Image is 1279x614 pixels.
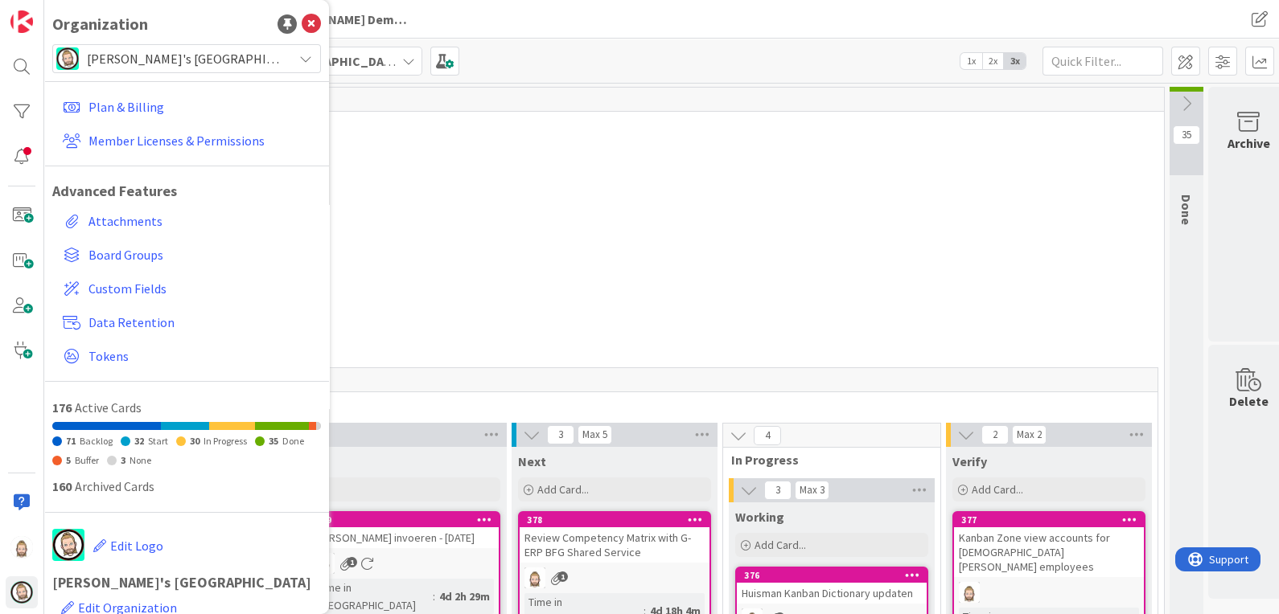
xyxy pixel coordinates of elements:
span: 35 [269,435,278,447]
span: 176 [52,399,72,415]
span: 2 [981,425,1009,444]
span: 2x [982,53,1004,69]
span: Add Card... [972,482,1023,497]
span: 5 [66,454,71,466]
img: Rv [524,567,545,588]
div: Archived Cards [52,477,321,496]
span: [PERSON_NAME]'s [GEOGRAPHIC_DATA] [87,47,285,70]
span: 32 [134,435,144,447]
a: Data Retention [56,308,321,337]
span: Verify [952,453,987,469]
a: Attachments [56,207,321,235]
span: Start [148,435,168,447]
img: Visit kanbanzone.com [10,10,33,33]
span: 160 [52,478,72,494]
span: Working [735,509,784,525]
div: 377 [961,514,1144,526]
span: In Progress [731,452,920,468]
img: avatar [52,529,84,561]
span: None [130,454,151,466]
span: 1x [960,53,982,69]
div: 376 [737,568,927,583]
div: Max 3 [800,486,825,494]
div: Organization [52,12,148,36]
div: Rv [954,582,1144,603]
span: 3x [1004,53,1026,69]
div: Max 2 [1017,431,1042,439]
span: Buffer [75,454,99,466]
span: Data Retention [88,313,315,332]
img: avatar [10,581,33,604]
span: Done [1178,194,1195,225]
span: Rob's Kanban Zone [59,116,1144,132]
span: Support [34,2,73,22]
a: Board Groups [56,240,321,269]
div: 376 [744,570,927,581]
h1: Advanced Features [52,182,321,200]
span: 35 [1173,125,1200,145]
span: Add Card... [755,538,806,552]
div: 377Kanban Zone view accounts for [DEMOGRAPHIC_DATA] [PERSON_NAME] employees [954,513,1144,577]
span: : [433,587,435,605]
div: 378 [520,513,709,527]
div: 379 [309,513,499,527]
div: Delete [1229,391,1269,411]
img: avatar [56,47,79,70]
span: Board Groups [88,245,315,264]
span: Custom Fields [88,279,315,298]
div: 379 [316,514,499,526]
span: Tokens [88,346,315,366]
div: Huisman Kanban Dictionary updaten [737,583,927,604]
button: Edit Logo [93,529,164,563]
span: 30 [190,435,199,447]
a: [PERSON_NAME] Demo 3-levels [239,5,424,34]
span: Add Card... [537,482,589,497]
div: 378Review Competency Matrix with G-ERP BFG Shared Service [520,513,709,563]
a: Plan & Billing [56,92,321,121]
div: 4d 2h 29m [435,587,494,605]
span: [PERSON_NAME] Demo 3-levels [268,10,414,29]
a: Member Licenses & Permissions [56,126,321,155]
span: Werk bij Klanten [65,396,1137,412]
span: 3 [764,481,792,500]
span: Edit Logo [110,538,163,554]
img: Rv [959,582,980,603]
div: [PERSON_NAME] invoeren - [DATE] [309,527,499,548]
div: Kanban Zone view accounts for [DEMOGRAPHIC_DATA] [PERSON_NAME] employees [954,527,1144,577]
div: Active Cards [52,398,321,417]
span: Backlog [80,435,113,447]
div: Max 5 [582,431,607,439]
span: 1 [347,557,357,567]
input: Quick Filter... [1043,47,1163,76]
div: Rv [309,553,499,574]
div: Review Competency Matrix with G-ERP BFG Shared Service [520,527,709,563]
span: 71 [66,435,76,447]
span: 3 [121,454,125,466]
span: 4 [754,426,781,445]
div: Time in [GEOGRAPHIC_DATA] [314,579,433,614]
span: Next [518,453,546,469]
span: 3 [547,425,574,444]
span: 1 [557,571,568,582]
div: 378 [527,514,709,526]
div: 376Huisman Kanban Dictionary updaten [737,568,927,604]
div: 377 [954,513,1144,527]
span: In Progress [204,435,247,447]
img: Rv [10,536,33,559]
a: Custom Fields [56,274,321,303]
div: 379[PERSON_NAME] invoeren - [DATE] [309,513,499,548]
div: Rv [520,567,709,588]
a: Tokens [56,342,321,370]
span: Done [282,435,304,447]
div: Archive [1228,133,1270,153]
